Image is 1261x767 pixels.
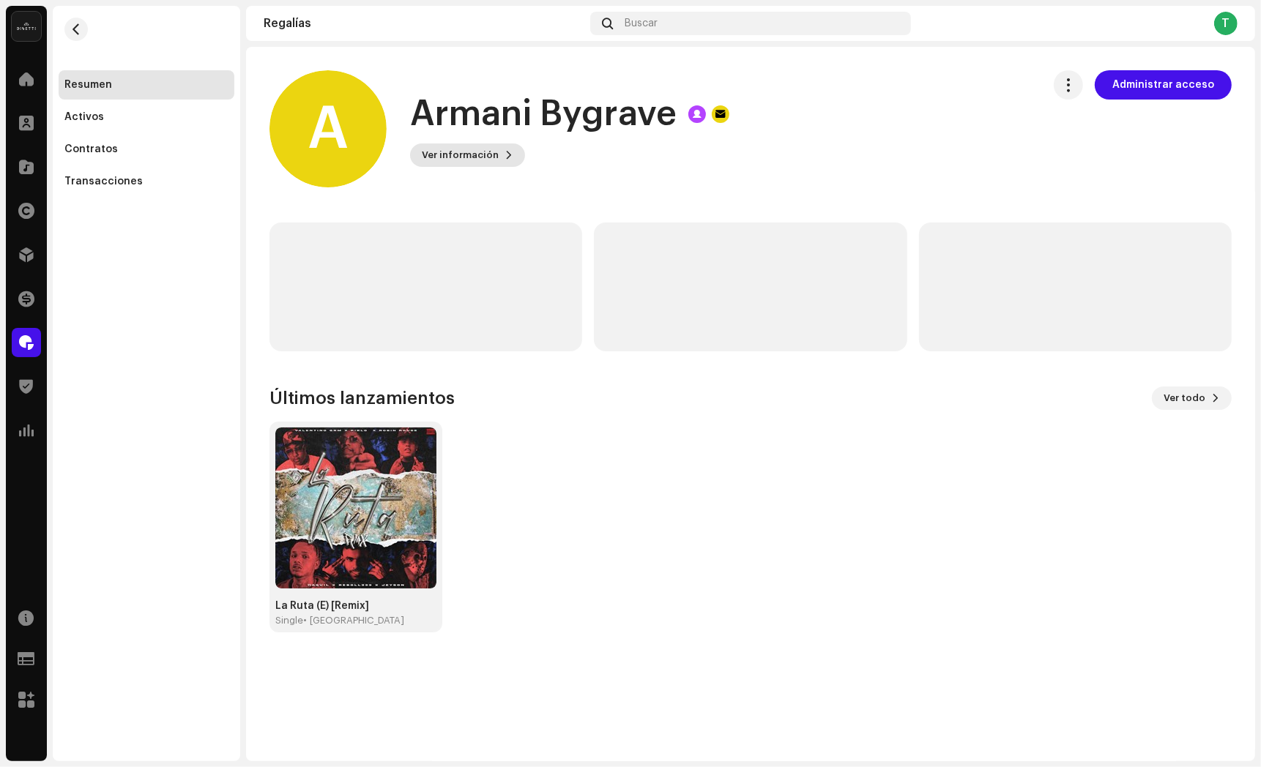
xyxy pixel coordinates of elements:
[275,427,436,588] img: 2ff42a9f-129d-4537-9c91-a24dac3b8bb4
[410,91,677,138] h1: Armani Bygrave
[59,135,234,164] re-m-nav-item: Contratos
[12,12,41,41] img: 02a7c2d3-3c89-4098-b12f-2ff2945c95ee
[269,386,455,410] h3: Últimos lanzamientos
[59,70,234,100] re-m-nav-item: Resumen
[64,176,143,187] div: Transacciones
[1152,386,1232,410] button: Ver todo
[59,102,234,132] re-m-nav-item: Activos
[264,18,584,29] div: Regalías
[59,167,234,196] re-m-nav-item: Transacciones
[303,615,404,626] div: • [GEOGRAPHIC_DATA]
[64,143,118,155] div: Contratos
[64,111,104,123] div: Activos
[625,18,658,29] span: Buscar
[275,615,303,626] div: Single
[422,141,499,170] span: Ver información
[275,600,436,612] div: La Ruta (E) [Remix]
[410,143,525,167] button: Ver información
[1164,383,1205,413] span: Ver todo
[64,79,112,91] div: Resumen
[269,70,387,187] div: A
